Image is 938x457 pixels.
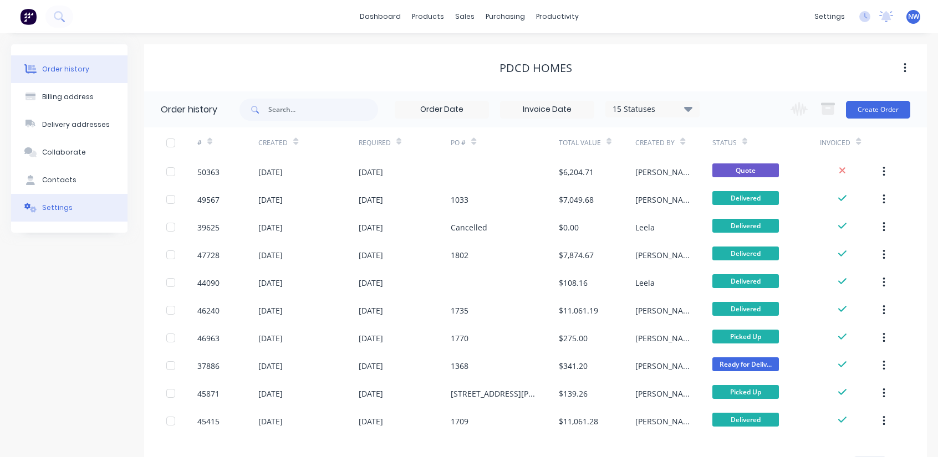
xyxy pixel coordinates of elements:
div: [DATE] [359,360,383,372]
div: [DATE] [359,332,383,344]
div: $6,204.71 [559,166,594,178]
div: productivity [531,8,584,25]
div: [DATE] [359,166,383,178]
div: $0.00 [559,222,579,233]
span: Delivered [712,219,779,233]
div: [PERSON_NAME] [635,249,690,261]
span: Ready for Deliv... [712,357,779,371]
div: Contacts [42,175,77,185]
div: PO # [451,127,558,158]
button: Contacts [11,166,128,194]
div: [DATE] [359,415,383,427]
div: 37886 [197,360,220,372]
button: Order history [11,55,128,83]
div: Created By [635,138,675,148]
div: Created By [635,127,712,158]
div: Status [712,138,737,148]
div: Cancelled [451,222,487,233]
div: Order history [42,64,89,74]
div: Total Value [559,138,601,148]
div: 45871 [197,388,220,399]
div: 1033 [451,194,468,206]
div: 39625 [197,222,220,233]
span: Delivered [712,302,779,316]
input: Invoice Date [501,101,594,118]
div: PO # [451,138,466,148]
div: [PERSON_NAME] [635,166,690,178]
div: Billing address [42,92,94,102]
div: [DATE] [359,388,383,399]
div: Leela [635,222,655,233]
div: [PERSON_NAME] [635,388,690,399]
div: 1709 [451,415,468,427]
div: [DATE] [258,166,283,178]
div: 45415 [197,415,220,427]
div: 47728 [197,249,220,261]
div: # [197,127,259,158]
div: 49567 [197,194,220,206]
input: Order Date [395,101,488,118]
div: 1770 [451,332,468,344]
span: Picked Up [712,330,779,343]
div: Created [258,138,288,148]
div: [DATE] [359,305,383,316]
div: [DATE] [258,332,283,344]
div: [PERSON_NAME] [635,415,690,427]
div: 46240 [197,305,220,316]
span: NW [908,12,919,22]
div: 15 Statuses [606,103,699,115]
div: [DATE] [258,222,283,233]
img: Factory [20,8,37,25]
div: Invoiced [820,127,881,158]
div: [STREET_ADDRESS][PERSON_NAME] Picked by [PERSON_NAME] [451,388,536,399]
span: Quote [712,163,779,177]
button: Settings [11,194,128,222]
div: # [197,138,202,148]
span: Delivered [712,247,779,260]
span: Delivered [712,274,779,288]
div: Invoiced [820,138,850,148]
button: Delivery addresses [11,111,128,138]
div: [DATE] [258,360,283,372]
div: Delivery addresses [42,120,110,130]
div: $11,061.19 [559,305,598,316]
div: $11,061.28 [559,415,598,427]
div: Required [359,138,391,148]
div: purchasing [480,8,531,25]
div: $7,049.68 [559,194,594,206]
div: $275.00 [559,332,588,344]
input: Search... [268,99,378,121]
div: 46963 [197,332,220,344]
div: $108.16 [559,277,588,289]
div: [DATE] [258,277,283,289]
div: settings [809,8,850,25]
div: PDCD Homes [499,61,572,75]
div: [DATE] [258,194,283,206]
div: 44090 [197,277,220,289]
div: Status [712,127,820,158]
div: Collaborate [42,147,86,157]
div: $139.26 [559,388,588,399]
div: 1735 [451,305,468,316]
div: [DATE] [258,415,283,427]
div: $7,874.67 [559,249,594,261]
div: products [406,8,450,25]
div: [PERSON_NAME] [635,194,690,206]
div: 1368 [451,360,468,372]
div: [DATE] [359,194,383,206]
a: dashboard [354,8,406,25]
div: [PERSON_NAME] [635,332,690,344]
button: Billing address [11,83,128,111]
div: Created [258,127,358,158]
div: [DATE] [258,305,283,316]
div: $341.20 [559,360,588,372]
div: Total Value [559,127,636,158]
div: Leela [635,277,655,289]
button: Collaborate [11,138,128,166]
span: Delivered [712,191,779,205]
div: [PERSON_NAME] [635,305,690,316]
div: [DATE] [258,388,283,399]
div: [PERSON_NAME] [635,360,690,372]
div: [DATE] [359,222,383,233]
div: [DATE] [258,249,283,261]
